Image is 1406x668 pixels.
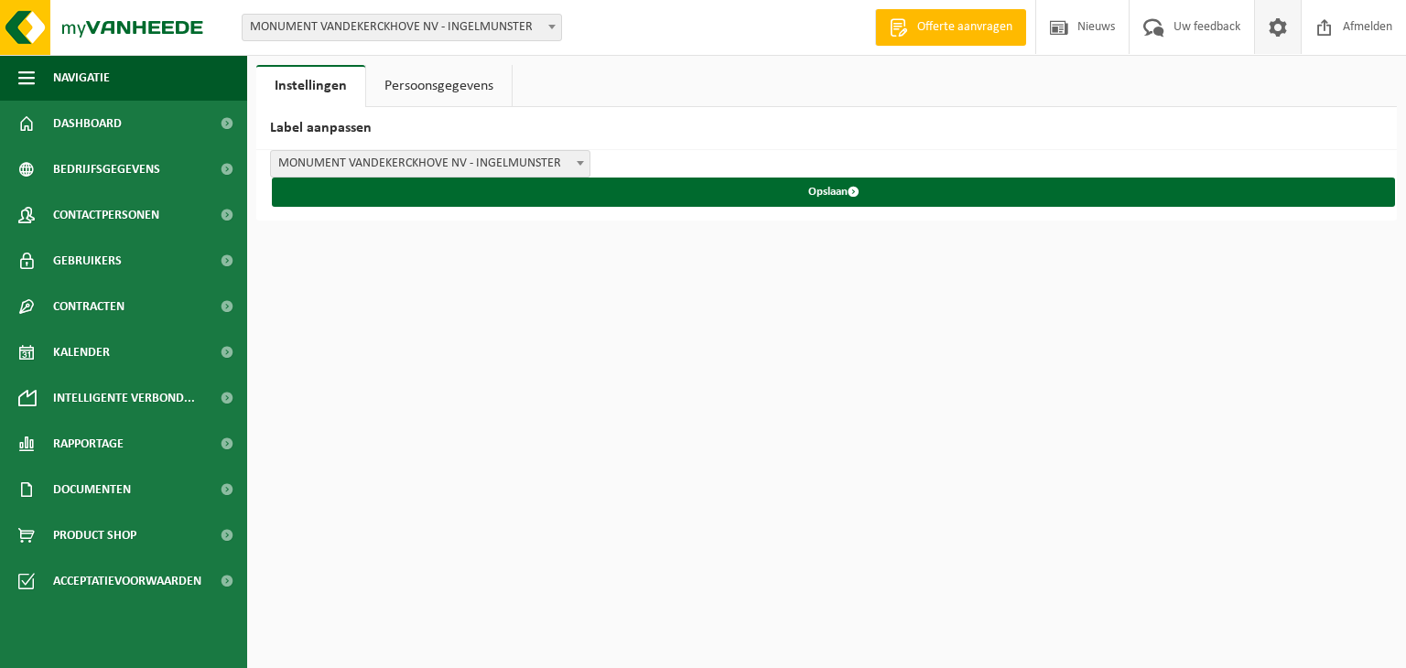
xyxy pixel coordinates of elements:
[270,150,590,178] span: MONUMENT VANDEKERCKHOVE NV - INGELMUNSTER
[366,65,512,107] a: Persoonsgegevens
[256,107,1397,150] h2: Label aanpassen
[53,512,136,558] span: Product Shop
[242,14,562,41] span: MONUMENT VANDEKERCKHOVE NV - INGELMUNSTER
[272,178,1395,207] button: Opslaan
[53,421,124,467] span: Rapportage
[53,284,124,329] span: Contracten
[53,146,160,192] span: Bedrijfsgegevens
[271,151,589,177] span: MONUMENT VANDEKERCKHOVE NV - INGELMUNSTER
[53,467,131,512] span: Documenten
[53,375,195,421] span: Intelligente verbond...
[913,18,1017,37] span: Offerte aanvragen
[256,65,365,107] a: Instellingen
[243,15,561,40] span: MONUMENT VANDEKERCKHOVE NV - INGELMUNSTER
[53,329,110,375] span: Kalender
[53,101,122,146] span: Dashboard
[53,558,201,604] span: Acceptatievoorwaarden
[875,9,1026,46] a: Offerte aanvragen
[53,192,159,238] span: Contactpersonen
[53,238,122,284] span: Gebruikers
[53,55,110,101] span: Navigatie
